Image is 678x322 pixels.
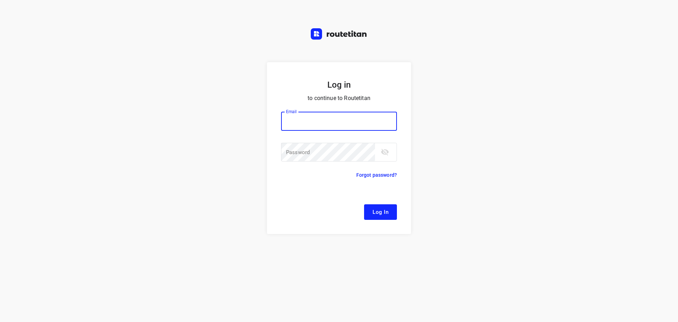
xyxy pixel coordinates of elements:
span: Log In [373,207,388,217]
img: Routetitan [311,28,367,40]
h5: Log in [281,79,397,90]
p: to continue to Routetitan [281,93,397,103]
button: Log In [364,204,397,220]
button: toggle password visibility [378,145,392,159]
p: Forgot password? [356,171,397,179]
